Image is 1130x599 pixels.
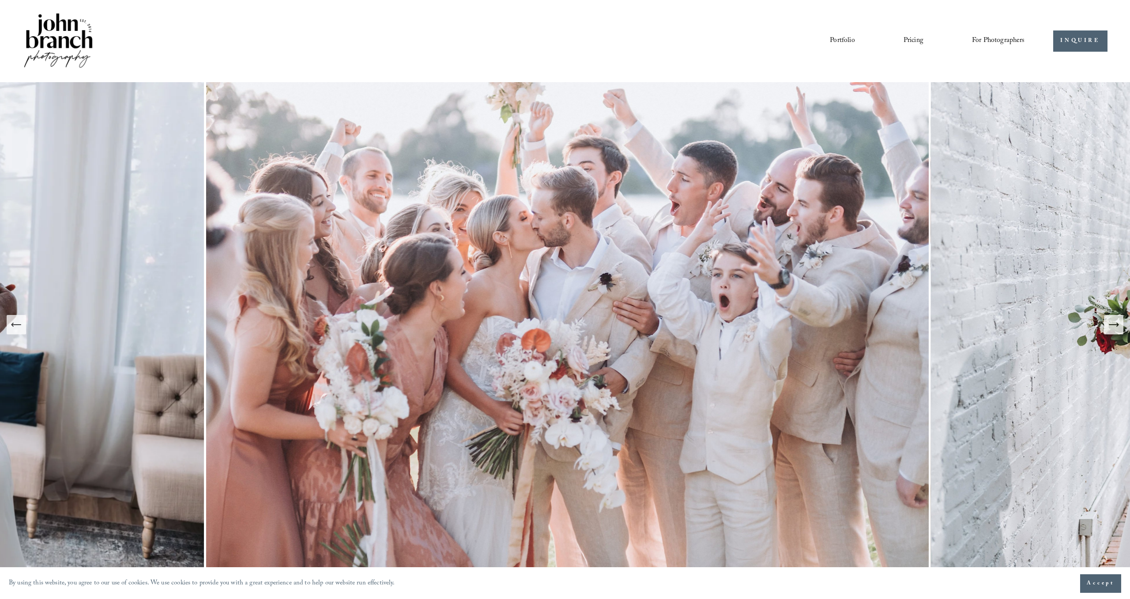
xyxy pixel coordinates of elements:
[1087,579,1115,588] span: Accept
[9,577,395,590] p: By using this website, you agree to our use of cookies. We use cookies to provide you with a grea...
[23,11,94,71] img: John Branch IV Photography
[972,34,1025,49] a: folder dropdown
[904,34,923,49] a: Pricing
[7,315,26,334] button: Previous Slide
[830,34,855,49] a: Portfolio
[1104,315,1123,334] button: Next Slide
[1053,30,1107,52] a: INQUIRE
[972,34,1025,48] span: For Photographers
[204,82,931,567] img: A wedding party celebrating outdoors, featuring a bride and groom kissing amidst cheering bridesm...
[1080,574,1121,593] button: Accept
